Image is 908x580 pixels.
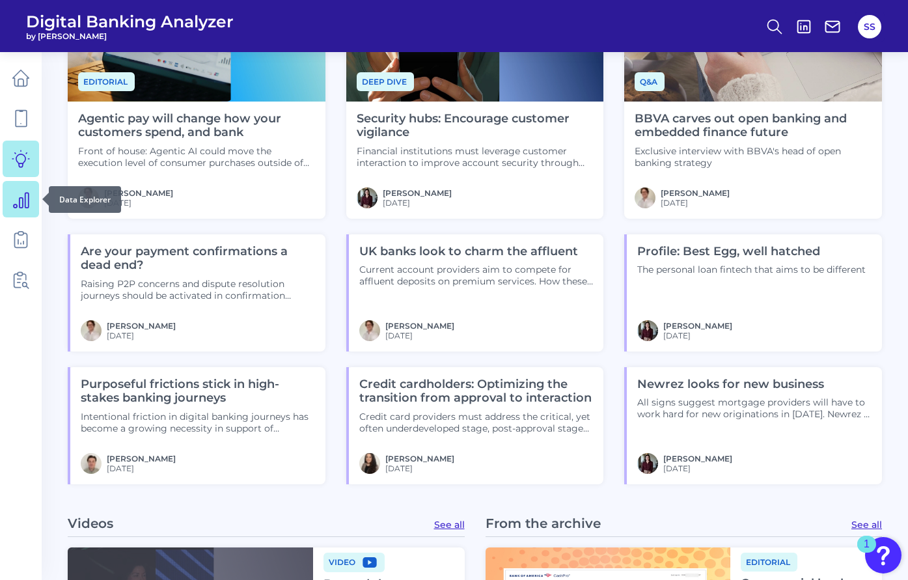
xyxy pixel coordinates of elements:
a: Video [323,555,385,568]
button: Open Resource Center, 1 new notification [865,537,901,573]
button: SS [858,15,881,38]
p: Videos [68,516,113,531]
img: MIchael McCaw [81,320,102,341]
span: Q&A [635,72,665,91]
span: [DATE] [385,463,454,473]
span: [DATE] [663,331,732,340]
a: [PERSON_NAME] [104,188,173,198]
p: Current account providers aim to compete for affluent deposits on premium services. How these too... [359,264,594,287]
span: Digital Banking Analyzer [26,12,234,31]
span: [DATE] [104,198,173,208]
h4: Purposeful frictions stick in high-stakes banking journeys [81,378,315,406]
a: [PERSON_NAME] [661,188,730,198]
p: Intentional friction in digital banking journeys has become a growing necessity in support of bus... [81,411,315,434]
h4: BBVA carves out open banking and embedded finance future [635,112,872,140]
span: by [PERSON_NAME] [26,31,234,41]
p: All signs suggest mortgage providers will have to work hard for new originations in [DATE]. Newre... [637,396,872,420]
span: Editorial [741,553,797,572]
h4: Agentic pay will change how your customers spend, and bank [78,112,315,140]
span: [DATE] [385,331,454,340]
span: [DATE] [661,198,730,208]
h4: Credit cardholders: Optimizing the transition from approval to interaction [359,378,594,406]
p: Exclusive interview with BBVA's head of open banking strategy [635,145,872,169]
img: Image.jpg [359,453,380,474]
h4: UK banks look to charm the affluent [359,245,594,259]
h4: Profile: Best Egg, well hatched [637,245,866,259]
p: Credit card providers must address the critical, yet often underdeveloped stage, post-approval st... [359,411,594,434]
span: [DATE] [107,331,176,340]
a: [PERSON_NAME] [383,188,452,198]
h4: Are your payment confirmations a dead end? [81,245,315,273]
p: From the archive [486,516,601,531]
img: MIchael McCaw [359,320,380,341]
div: 1 [864,544,870,561]
p: Raising P2P concerns and dispute resolution journeys should be activated in confirmation notices.... [81,278,315,301]
span: [DATE] [383,198,452,208]
a: [PERSON_NAME] [385,454,454,463]
a: Editorial [78,75,135,87]
h4: Newrez looks for new business [637,378,872,392]
a: See all [851,519,882,531]
span: [DATE] [107,463,176,473]
a: [PERSON_NAME] [385,321,454,331]
a: [PERSON_NAME] [663,321,732,331]
p: Front of house: Agentic AI could move the execution level of consumer purchases outside of retail... [78,145,315,169]
a: [PERSON_NAME] [663,454,732,463]
p: The personal loan fintech that aims to be different [637,264,866,275]
a: Editorial [741,555,797,568]
span: Video [323,553,385,572]
div: Data Explorer [49,186,121,213]
img: RNFetchBlobTmp_0b8yx2vy2p867rz195sbp4h.png [637,453,658,474]
p: Financial institutions must leverage customer interaction to improve account security through ded... [357,145,594,169]
a: Q&A [635,75,665,87]
span: [DATE] [663,463,732,473]
a: [PERSON_NAME] [107,321,176,331]
h4: Security hubs: Encourage customer vigilance [357,112,594,140]
a: Deep dive [357,75,414,87]
img: RNFetchBlobTmp_0b8yx2vy2p867rz195sbp4h.png [357,187,378,208]
a: See all [434,519,465,531]
img: GS-report_image.png [81,453,102,474]
img: RNFetchBlobTmp_0b8yx2vy2p867rz195sbp4h.png [637,320,658,341]
img: MIchael McCaw [635,187,655,208]
span: Editorial [78,72,135,91]
span: Deep dive [357,72,414,91]
a: [PERSON_NAME] [107,454,176,463]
